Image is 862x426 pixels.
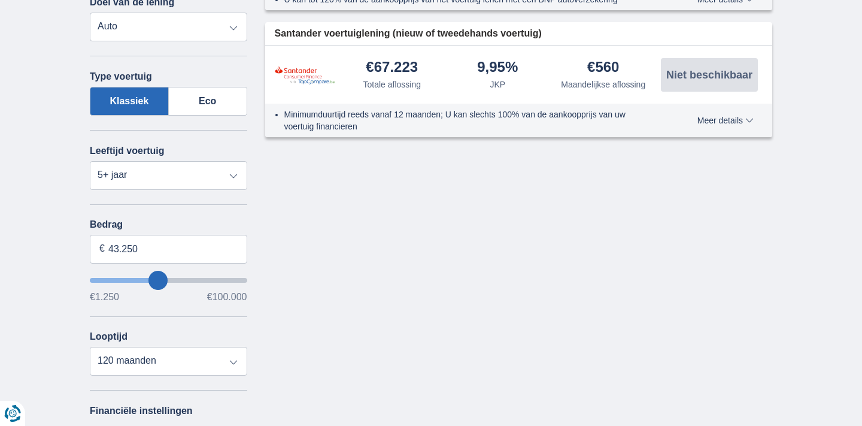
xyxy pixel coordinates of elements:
label: Leeftijd voertuig [90,146,164,156]
label: Looptijd [90,331,128,342]
button: Niet beschikbaar [661,58,758,92]
span: € [99,242,105,256]
div: Totale aflossing [363,78,421,90]
div: 9,95% [477,60,518,76]
div: Maandelijkse aflossing [561,78,645,90]
input: wantToBorrow [90,278,247,283]
li: Minimumduurtijd reeds vanaf 12 maanden; U kan slechts 100% van de aankoopprijs van uw voertuig fi... [284,108,654,132]
div: JKP [490,78,505,90]
button: Meer details [688,116,763,125]
span: €100.000 [207,292,247,302]
label: Financiële instellingen [90,406,193,416]
label: Klassiek [90,87,169,116]
div: €560 [587,60,619,76]
label: Eco [169,87,247,116]
img: product.pl.alt Santander [275,66,335,84]
span: Santander voertuiglening (nieuw of tweedehands voertuig) [275,27,542,41]
span: Niet beschikbaar [666,70,752,80]
label: Type voertuig [90,71,152,82]
div: €67.223 [366,60,418,76]
span: €1.250 [90,292,119,302]
label: Bedrag [90,219,247,230]
span: Meer details [697,116,754,125]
